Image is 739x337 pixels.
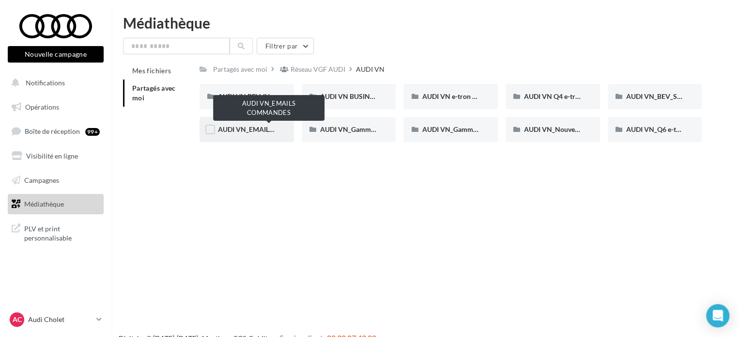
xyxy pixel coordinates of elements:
[524,92,614,100] span: AUDI VN Q4 e-tron sans offre
[6,218,106,247] a: PLV et print personnalisable
[218,125,320,133] span: AUDI VN_EMAILS COMMANDES
[213,95,324,121] div: AUDI VN_EMAILS COMMANDES
[24,222,100,243] span: PLV et print personnalisable
[13,315,22,324] span: AC
[132,66,171,75] span: Mes fichiers
[6,194,106,214] a: Médiathèque
[6,97,106,117] a: Opérations
[24,200,64,208] span: Médiathèque
[8,46,104,63] button: Nouvelle campagne
[257,38,314,54] button: Filtrer par
[123,16,727,30] div: Médiathèque
[320,92,424,100] span: AUDI VN BUSINESS JUIN VN JPO
[213,64,267,74] div: Partagés avec moi
[422,125,507,133] span: AUDI VN_Gamme Q8 e-tron
[6,170,106,191] a: Campagnes
[291,64,345,74] div: Réseau VGF AUDI
[356,64,385,74] div: AUDI VN
[706,304,729,327] div: Open Intercom Messenger
[626,92,712,100] span: AUDI VN_BEV_SEPTEMBRE
[132,84,176,102] span: Partagés avec moi
[218,92,277,100] span: AUDI VN BEV JUIN
[24,176,59,184] span: Campagnes
[320,125,425,133] span: AUDI VN_Gamme 100% électrique
[28,315,92,324] p: Audi Cholet
[26,152,78,160] span: Visibilité en ligne
[524,125,613,133] span: AUDI VN_Nouvelle A6 e-tron
[422,92,480,100] span: AUDI VN e-tron GT
[6,146,106,166] a: Visibilité en ligne
[25,103,59,111] span: Opérations
[25,127,80,135] span: Boîte de réception
[626,125,687,133] span: AUDI VN_Q6 e-tron
[6,121,106,142] a: Boîte de réception99+
[26,79,65,87] span: Notifications
[8,310,104,329] a: AC Audi Cholet
[85,128,100,136] div: 99+
[6,73,102,93] button: Notifications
